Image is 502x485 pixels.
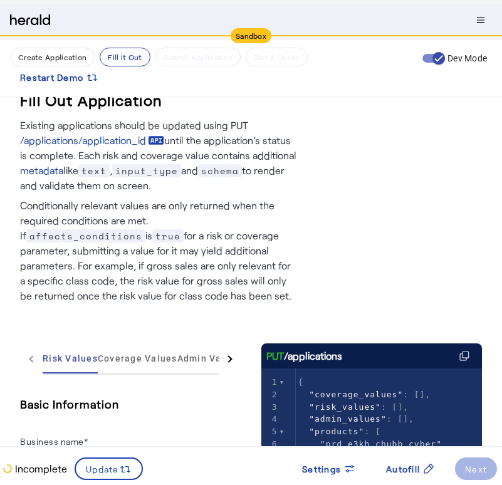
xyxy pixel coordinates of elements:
span: "products" [309,427,364,436]
p: Incomplete [13,461,67,476]
button: Submit Application [155,48,241,66]
div: /applications [266,348,342,363]
button: Get A Quote [246,48,308,66]
button: Settings [292,457,366,480]
h3: Fill Out Application [20,90,162,110]
span: : [], [298,390,431,399]
div: 2 [261,389,280,401]
span: Autofill [386,462,420,476]
span: "risk_values" [309,402,381,412]
div: 6 [261,438,280,451]
span: "coverage_values" [309,390,403,399]
span: Risk Values [43,354,98,363]
span: : [ [298,427,382,436]
label: Dev Mode [445,52,487,65]
div: 5 [261,425,280,438]
span: "prd_e3kh_chubb_cyber" [320,439,442,449]
span: : [], [298,402,409,412]
a: metadata [20,163,63,178]
button: Autofill [376,457,445,480]
a: /applications/application_id [20,133,164,148]
button: Update [75,457,143,480]
div: 1 [261,376,280,389]
span: affects_conditions [26,229,145,242]
h5: Basic Information [20,395,241,414]
img: Herald Logo [10,14,50,26]
div: Sandbox [231,28,271,43]
span: PUT [266,348,284,363]
span: Coverage Values [98,354,177,363]
button: Fill it Out [100,48,150,66]
div: 3 [261,401,280,414]
label: Business name* [20,436,88,447]
span: schema [198,164,242,177]
p: Conditionally relevant values are only returned when the required conditions are met. If is for a... [20,193,297,303]
span: : [], [298,414,414,424]
span: Restart Demo [20,70,83,85]
span: Update [86,462,119,476]
span: text [78,164,110,177]
span: input_type [112,164,181,177]
button: Restart Demo [10,66,108,89]
button: Create Application [10,48,95,66]
span: "admin_values" [309,414,387,424]
div: 4 [261,413,280,425]
span: Admin Values [177,354,242,363]
span: Settings [302,462,341,476]
span: { [298,377,304,387]
span: true [152,229,184,242]
p: Existing applications should be updated using PUT until the application’s status is complete. Eac... [20,118,297,193]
